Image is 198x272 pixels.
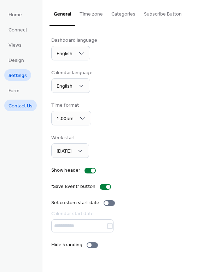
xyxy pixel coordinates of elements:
a: Contact Us [4,100,37,111]
a: Views [4,39,26,51]
span: Views [8,42,22,49]
span: Form [8,87,19,95]
div: Calendar start date [51,210,188,218]
a: Form [4,84,24,96]
span: Contact Us [8,102,33,110]
span: Settings [8,72,27,79]
div: Hide branding [51,241,82,249]
div: Calendar language [51,69,93,77]
div: Set custom start date [51,199,99,207]
a: Design [4,54,28,66]
span: Connect [8,26,27,34]
a: Connect [4,24,31,35]
div: Dashboard language [51,37,97,44]
span: English [57,49,72,59]
div: Week start [51,134,88,142]
span: Home [8,11,22,19]
span: Design [8,57,24,64]
div: Show header [51,167,80,174]
div: Time format [51,102,90,109]
span: English [57,82,72,91]
div: "Save Event" button [51,183,95,190]
a: Settings [4,69,31,81]
span: 1:00pm [57,114,74,124]
span: [DATE] [57,147,71,156]
a: Home [4,8,26,20]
